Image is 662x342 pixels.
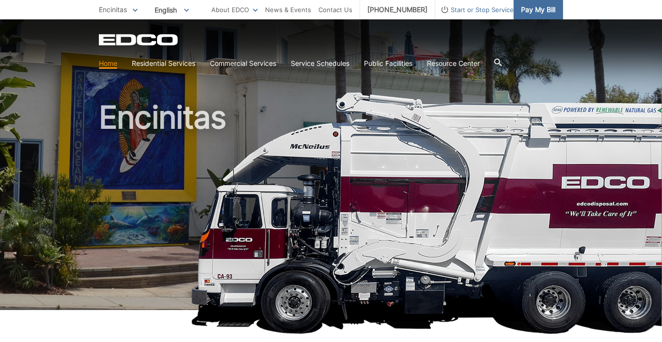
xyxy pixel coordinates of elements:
[147,2,196,18] span: English
[364,58,412,69] a: Public Facilities
[521,4,555,15] span: Pay My Bill
[265,4,311,15] a: News & Events
[210,58,276,69] a: Commercial Services
[99,5,127,14] span: Encinitas
[291,58,349,69] a: Service Schedules
[211,4,258,15] a: About EDCO
[318,4,352,15] a: Contact Us
[427,58,480,69] a: Resource Center
[99,102,563,314] h1: Encinitas
[99,34,179,46] a: EDCD logo. Return to the homepage.
[132,58,195,69] a: Residential Services
[99,58,117,69] a: Home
